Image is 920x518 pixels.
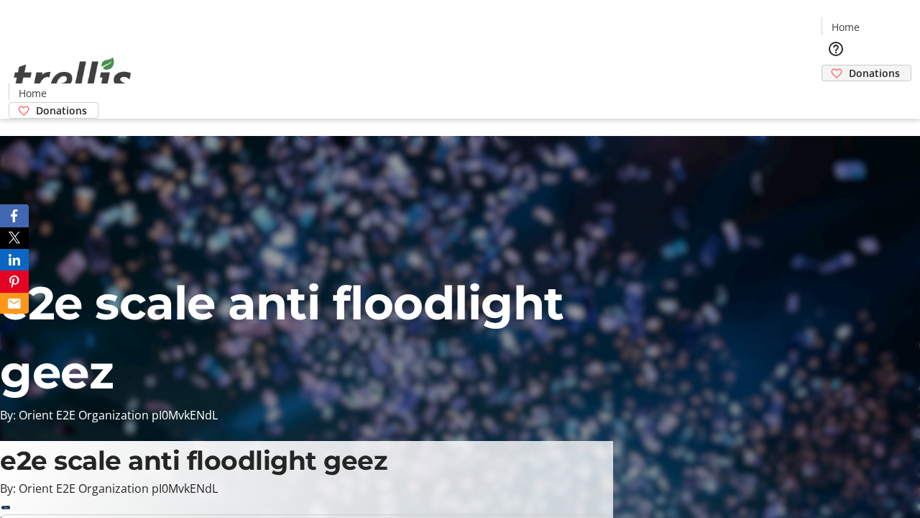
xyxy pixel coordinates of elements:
span: Donations [36,103,87,118]
button: Cart [822,81,850,110]
a: Home [822,19,868,35]
span: Home [19,86,47,101]
img: Orient E2E Organization pI0MvkENdL's Logo [9,42,137,114]
a: Home [9,86,55,101]
a: Donations [9,102,98,119]
button: Help [822,35,850,63]
span: Donations [849,65,900,81]
a: Donations [822,65,911,81]
span: Home [832,19,860,35]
